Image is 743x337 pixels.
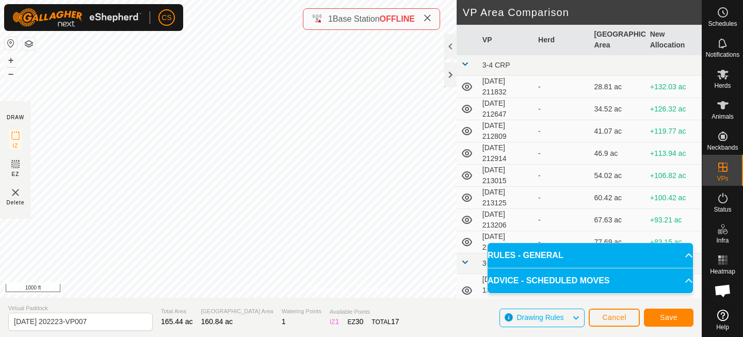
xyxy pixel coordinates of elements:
[201,317,233,326] span: 160.84 ac
[702,306,743,334] a: Help
[590,187,645,209] td: 60.42 ac
[7,114,24,121] div: DRAW
[9,186,22,199] img: VP
[478,98,534,120] td: [DATE] 212647
[538,104,586,115] div: -
[646,142,702,165] td: +113.94 ac
[646,231,702,253] td: +83.15 ac
[590,98,645,120] td: 34.52 ac
[538,148,586,159] div: -
[7,199,25,206] span: Delete
[356,317,364,326] span: 30
[333,14,380,23] span: Base Station
[488,268,693,293] p-accordion-header: ADVICE - SCHEDULED MOVES
[478,231,534,253] td: [DATE] 213304
[310,284,349,294] a: Privacy Policy
[516,313,563,322] span: Drawing Rules
[589,309,640,327] button: Cancel
[646,120,702,142] td: +119.77 ac
[646,25,702,55] th: New Allocation
[282,317,286,326] span: 1
[13,142,19,150] span: IZ
[8,304,153,313] span: Virtual Paddock
[538,170,586,181] div: -
[706,52,739,58] span: Notifications
[646,187,702,209] td: +100.42 ac
[538,82,586,92] div: -
[710,268,735,275] span: Heatmap
[488,275,609,287] span: ADVICE - SCHEDULED MOVES
[646,209,702,231] td: +93.21 ac
[644,309,693,327] button: Save
[590,120,645,142] td: 41.07 ac
[646,76,702,98] td: +132.03 ac
[478,76,534,98] td: [DATE] 211832
[347,316,363,327] div: EZ
[716,324,729,330] span: Help
[478,209,534,231] td: [DATE] 213206
[660,313,677,322] span: Save
[361,284,392,294] a: Contact Us
[590,76,645,98] td: 28.81 ac
[488,243,693,268] p-accordion-header: RULES - GENERAL
[161,317,193,326] span: 165.44 ac
[380,14,415,23] span: OFFLINE
[590,231,645,253] td: 77.69 ac
[161,12,171,23] span: CS
[23,38,35,50] button: Map Layers
[12,170,20,178] span: EZ
[478,274,534,307] td: [DATE] 133614-VP001
[488,249,563,262] span: RULES - GENERAL
[708,21,737,27] span: Schedules
[714,206,731,213] span: Status
[478,25,534,55] th: VP
[478,187,534,209] td: [DATE] 213125
[646,165,702,187] td: +106.82 ac
[282,307,321,316] span: Watering Points
[716,237,729,244] span: Infra
[538,192,586,203] div: -
[717,175,728,182] span: VPs
[590,25,645,55] th: [GEOGRAPHIC_DATA] Area
[201,307,273,316] span: [GEOGRAPHIC_DATA] Area
[534,25,590,55] th: Herd
[328,14,333,23] span: 1
[5,37,17,50] button: Reset Map
[538,215,586,226] div: -
[602,313,626,322] span: Cancel
[330,316,339,327] div: IZ
[335,317,340,326] span: 1
[330,308,399,316] span: Available Points
[5,68,17,80] button: –
[161,307,193,316] span: Total Area
[5,54,17,67] button: +
[707,275,738,306] div: Open chat
[590,142,645,165] td: 46.9 ac
[391,317,399,326] span: 17
[482,61,510,69] span: 3-4 CRP
[712,114,734,120] span: Animals
[538,126,586,137] div: -
[714,83,731,89] span: Herds
[478,165,534,187] td: [DATE] 213015
[646,98,702,120] td: +126.32 ac
[478,142,534,165] td: [DATE] 212914
[463,6,702,19] h2: VP Area Comparison
[12,8,141,27] img: Gallagher Logo
[482,259,512,267] span: 3-4 Draw
[590,165,645,187] td: 54.02 ac
[707,145,738,151] span: Neckbands
[372,316,399,327] div: TOTAL
[590,209,645,231] td: 67.63 ac
[538,237,586,248] div: -
[478,120,534,142] td: [DATE] 212809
